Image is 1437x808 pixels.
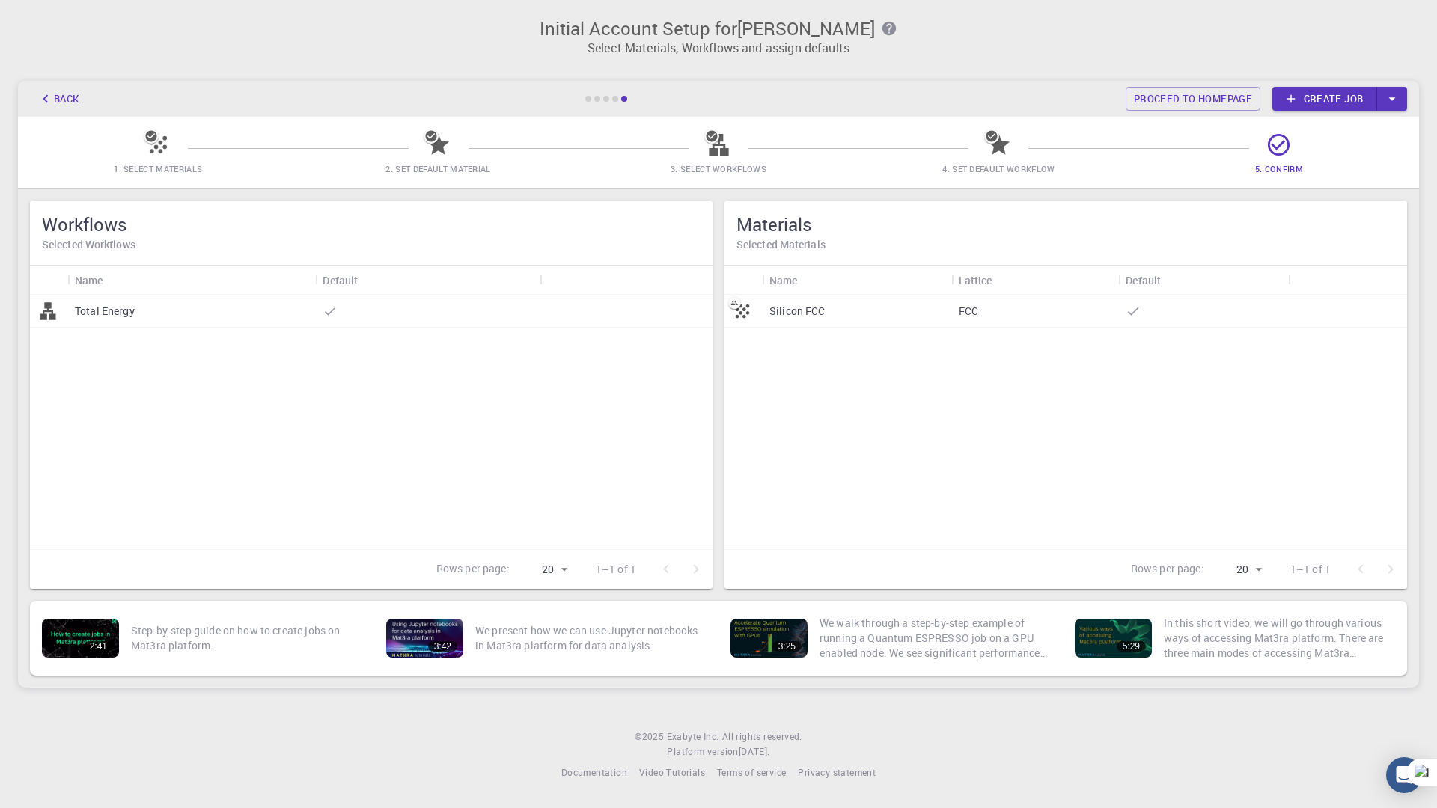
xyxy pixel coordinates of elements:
[959,304,978,319] p: FCC
[820,616,1051,661] p: We walk through a step-by-step example of running a Quantum ESPRESSO job on a GPU enabled node. W...
[67,266,315,295] div: Name
[942,163,1055,174] span: 4. Set Default Workflow
[736,212,1395,236] h5: Materials
[739,745,770,757] span: [DATE] .
[323,266,358,295] div: Default
[436,561,510,578] p: Rows per page:
[131,623,362,653] p: Step-by-step guide on how to create jobs on Mat3ra platform.
[724,607,1057,670] a: 3:25We walk through a step-by-step example of running a Quantum ESPRESSO job on a GPU enabled nod...
[1386,757,1422,793] div: Open Intercom Messenger
[103,268,127,292] button: Sort
[951,266,1119,295] div: Lattice
[722,729,802,744] span: All rights reserved.
[75,266,103,295] div: Name
[516,559,572,581] div: 20
[639,766,705,778] span: Video Tutorials
[667,730,719,742] span: Exabyte Inc.
[667,744,738,759] span: Platform version
[1118,266,1288,295] div: Default
[475,623,707,653] p: We present how we can use Jupyter notebooks in Mat3ra platform for data analysis.
[30,87,87,111] button: Back
[798,268,822,292] button: Sort
[315,266,539,295] div: Default
[1272,87,1377,111] a: Create job
[1164,616,1395,661] p: In this short video, we will go through various ways of accessing Mat3ra platform. There are thre...
[359,268,382,292] button: Sort
[385,163,490,174] span: 2. Set Default Material
[596,562,636,577] p: 1–1 of 1
[724,266,762,295] div: Icon
[1161,268,1185,292] button: Sort
[739,744,770,759] a: [DATE].
[635,729,666,744] span: © 2025
[717,765,786,780] a: Terms of service
[769,304,826,319] p: Silicon FCC
[736,236,1395,253] h6: Selected Materials
[1126,266,1161,295] div: Default
[27,18,1410,39] h3: Initial Account Setup for [PERSON_NAME]
[798,765,876,780] a: Privacy statement
[1117,641,1146,652] div: 5:29
[561,766,627,778] span: Documentation
[798,766,876,778] span: Privacy statement
[380,607,713,670] a: 3:42We present how we can use Jupyter notebooks in Mat3ra platform for data analysis.
[36,607,368,670] a: 2:41Step-by-step guide on how to create jobs on Mat3ra platform.
[30,266,67,295] div: Icon
[428,641,457,652] div: 3:42
[717,766,786,778] span: Terms of service
[772,641,802,652] div: 3:25
[1255,163,1303,174] span: 5. Confirm
[42,212,701,236] h5: Workflows
[27,39,1410,57] p: Select Materials, Workflows and assign defaults
[1210,559,1266,581] div: 20
[1131,561,1204,578] p: Rows per page:
[769,266,798,295] div: Name
[992,268,1016,292] button: Sort
[75,304,135,319] p: Total Energy
[667,729,719,744] a: Exabyte Inc.
[1290,562,1331,577] p: 1–1 of 1
[31,10,85,24] span: Support
[84,641,113,652] div: 2:41
[959,266,992,295] div: Lattice
[1126,87,1260,111] a: Proceed to homepage
[639,765,705,780] a: Video Tutorials
[1069,607,1401,670] a: 5:29In this short video, we will go through various ways of accessing Mat3ra platform. There are ...
[762,266,951,295] div: Name
[114,163,202,174] span: 1. Select Materials
[561,765,627,780] a: Documentation
[671,163,766,174] span: 3. Select Workflows
[42,236,701,253] h6: Selected Workflows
